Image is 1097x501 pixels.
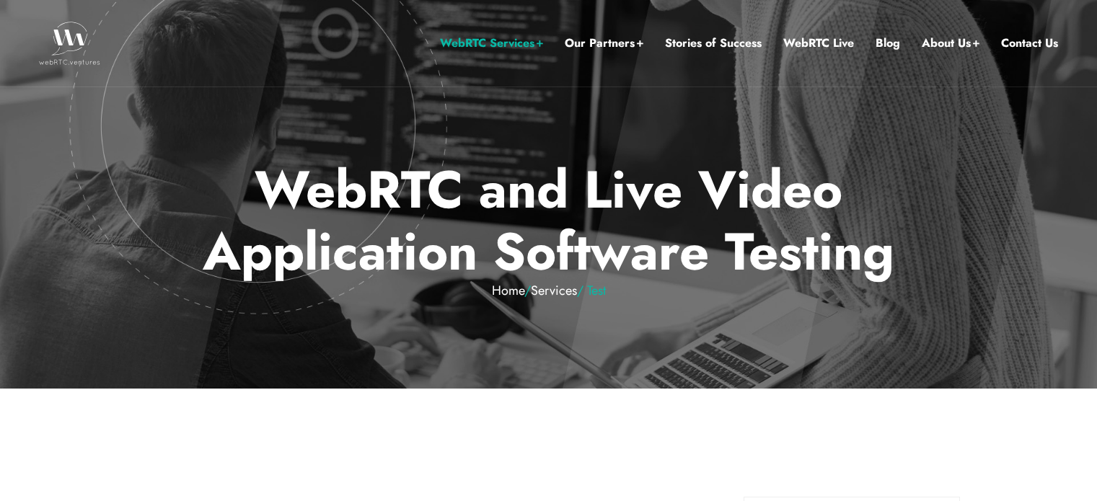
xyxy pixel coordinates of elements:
[531,281,577,300] a: Services
[492,281,524,300] a: Home
[665,34,762,53] a: Stories of Success
[783,34,854,53] a: WebRTC Live
[39,22,100,65] img: WebRTC.ventures
[126,283,971,299] em: / / Test
[1001,34,1058,53] a: Contact Us
[126,159,971,298] h1: WebRTC and Live Video Application Software Testing
[565,34,643,53] a: Our Partners
[876,34,900,53] a: Blog
[440,34,543,53] a: WebRTC Services
[922,34,979,53] a: About Us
